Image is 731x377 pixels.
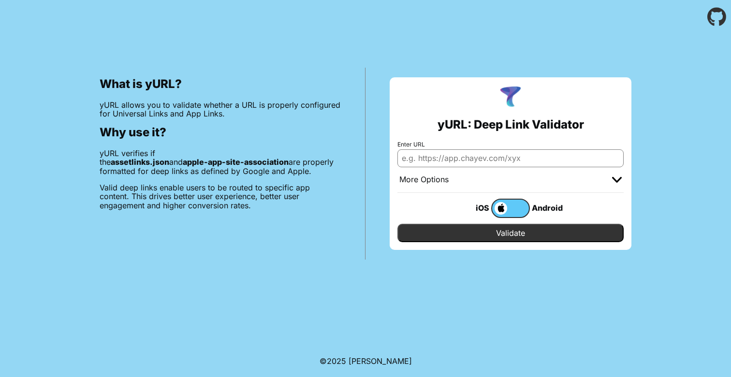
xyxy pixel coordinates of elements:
h2: yURL: Deep Link Validator [438,118,584,131]
span: 2025 [327,356,346,366]
img: chevron [612,177,622,183]
input: e.g. https://app.chayev.com/xyx [397,149,624,167]
b: apple-app-site-association [183,157,289,167]
b: assetlinks.json [111,157,169,167]
div: Android [530,202,569,214]
p: yURL allows you to validate whether a URL is properly configured for Universal Links and App Links. [100,101,341,118]
p: Valid deep links enable users to be routed to specific app content. This drives better user exper... [100,183,341,210]
a: Michael Ibragimchayev's Personal Site [349,356,412,366]
div: iOS [453,202,491,214]
input: Validate [397,224,624,242]
footer: © [320,345,412,377]
p: yURL verifies if the and are properly formatted for deep links as defined by Google and Apple. [100,149,341,175]
h2: What is yURL? [100,77,341,91]
div: More Options [399,175,449,185]
img: yURL Logo [498,85,523,110]
h2: Why use it? [100,126,341,139]
label: Enter URL [397,141,624,148]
